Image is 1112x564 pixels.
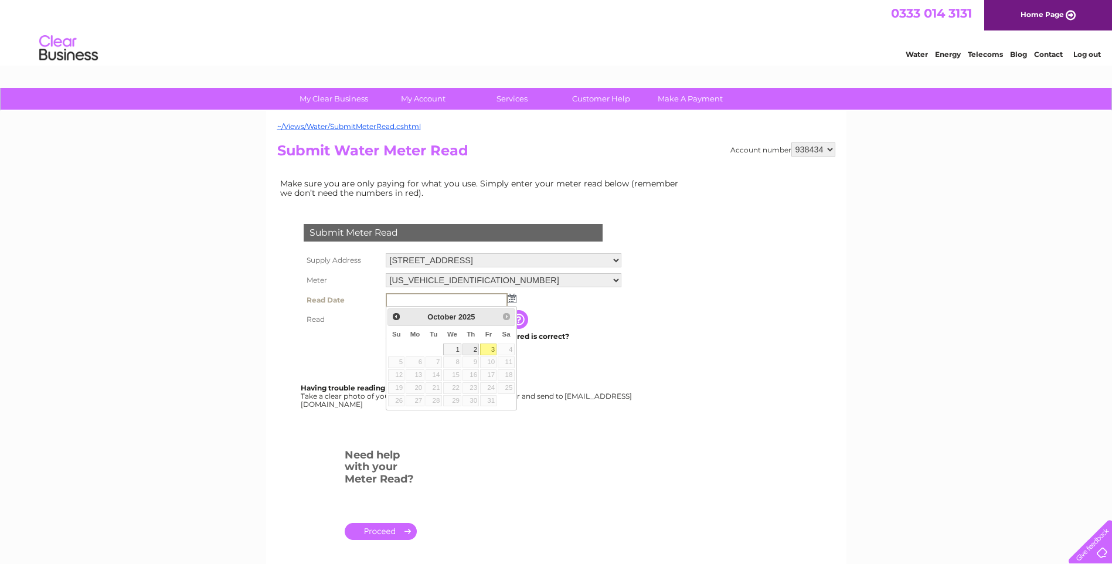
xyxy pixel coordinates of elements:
a: ~/Views/Water/SubmitMeterRead.cshtml [277,122,421,131]
h2: Submit Water Meter Read [277,142,835,165]
img: ... [508,294,516,303]
span: October [427,312,456,321]
span: Monday [410,331,420,338]
a: Blog [1010,50,1027,59]
a: Prev [389,310,403,324]
span: Saturday [502,331,511,338]
span: 2025 [458,312,475,321]
span: Wednesday [447,331,457,338]
td: Make sure you are only paying for what you use. Simply enter your meter read below (remember we d... [277,176,688,201]
a: Services [464,88,560,110]
span: Friday [485,331,492,338]
a: Energy [935,50,961,59]
a: Make A Payment [642,88,739,110]
a: My Clear Business [285,88,382,110]
a: 2 [463,344,479,355]
a: My Account [375,88,471,110]
a: 3 [480,344,497,355]
span: Tuesday [430,331,437,338]
a: Water [906,50,928,59]
div: Take a clear photo of your readings, tell us which supply it's for and send to [EMAIL_ADDRESS][DO... [301,384,634,408]
div: Account number [730,142,835,157]
a: Contact [1034,50,1063,59]
th: Supply Address [301,250,383,270]
div: Submit Meter Read [304,224,603,242]
span: Prev [392,312,401,321]
img: logo.png [39,30,98,66]
span: Sunday [392,331,401,338]
th: Read Date [301,290,383,310]
input: Information [509,310,531,329]
a: Telecoms [968,50,1003,59]
a: Log out [1073,50,1101,59]
span: Thursday [467,331,475,338]
th: Read [301,310,383,329]
a: 0333 014 3131 [891,6,972,21]
b: Having trouble reading your meter? [301,383,432,392]
div: Clear Business is a trading name of Verastar Limited (registered in [GEOGRAPHIC_DATA] No. 3667643... [280,6,834,57]
td: Are you sure the read you have entered is correct? [383,329,624,344]
a: . [345,523,417,540]
a: 1 [443,344,462,355]
a: Customer Help [553,88,649,110]
th: Meter [301,270,383,290]
h3: Need help with your Meter Read? [345,447,417,491]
